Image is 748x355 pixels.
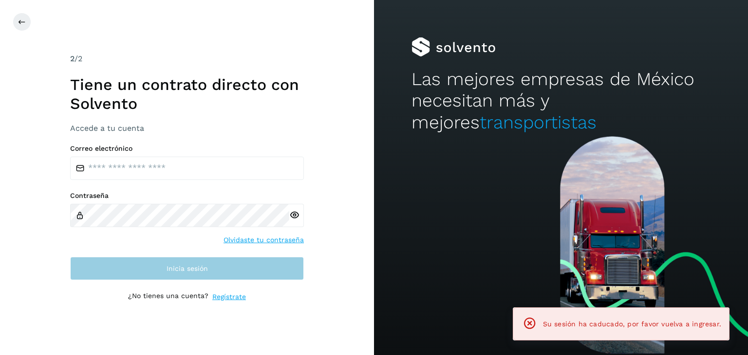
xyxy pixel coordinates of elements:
p: ¿No tienes una cuenta? [128,292,208,302]
button: Inicia sesión [70,257,304,280]
span: transportistas [480,112,597,133]
span: Su sesión ha caducado, por favor vuelva a ingresar. [543,320,721,328]
div: /2 [70,53,304,65]
a: Regístrate [212,292,246,302]
span: Inicia sesión [167,265,208,272]
label: Contraseña [70,192,304,200]
span: 2 [70,54,75,63]
label: Correo electrónico [70,144,304,153]
h2: Las mejores empresas de México necesitan más y mejores [411,69,711,133]
a: Olvidaste tu contraseña [224,235,304,245]
h3: Accede a tu cuenta [70,124,304,133]
h1: Tiene un contrato directo con Solvento [70,75,304,113]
